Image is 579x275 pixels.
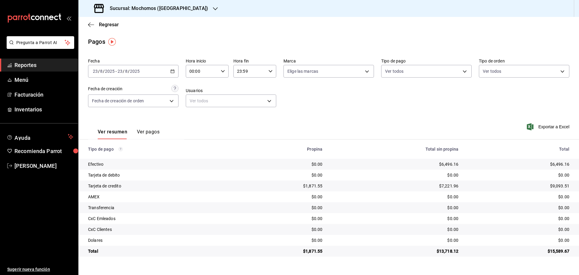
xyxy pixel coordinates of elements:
button: Exportar a Excel [528,123,569,130]
input: ---- [130,69,140,74]
label: Usuarios [186,88,276,93]
h3: Sucursal: Mochomos ([GEOGRAPHIC_DATA]) [105,5,208,12]
div: $1,871.55 [240,248,323,254]
input: -- [93,69,98,74]
div: $0.00 [240,161,323,167]
div: $6,496.16 [332,161,458,167]
button: Ver pagos [137,129,160,139]
div: CxC Clientes [88,226,230,232]
span: Recomienda Parrot [14,147,73,155]
a: Pregunta a Parrot AI [4,44,74,50]
div: $13,718.12 [332,248,458,254]
div: Total [468,147,569,152]
div: $0.00 [332,194,458,200]
div: $0.00 [468,226,569,232]
label: Hora fin [233,59,276,63]
div: Ver todos [186,94,276,107]
div: Propina [240,147,323,152]
div: $9,093.51 [468,183,569,189]
div: $0.00 [240,205,323,211]
span: Facturación [14,91,73,99]
div: $0.00 [468,216,569,222]
div: Fecha de creación [88,86,122,92]
img: Tooltip marker [108,38,116,46]
div: $0.00 [332,205,458,211]
span: Fecha de creación de orden [92,98,144,104]
div: $0.00 [240,237,323,243]
div: $0.00 [240,216,323,222]
input: -- [125,69,128,74]
div: $0.00 [332,216,458,222]
div: navigation tabs [98,129,160,139]
button: Pregunta a Parrot AI [7,36,74,49]
span: Ver todos [483,68,501,74]
div: Tipo de pago [88,147,230,152]
div: $0.00 [332,172,458,178]
span: Elige las marcas [287,68,318,74]
div: $0.00 [240,172,323,178]
div: $7,221.96 [332,183,458,189]
button: Regresar [88,22,119,27]
input: ---- [105,69,115,74]
div: Transferencia [88,205,230,211]
label: Marca [283,59,374,63]
div: Total sin propina [332,147,458,152]
label: Tipo de pago [381,59,472,63]
span: / [123,69,125,74]
span: Ver todos [385,68,403,74]
span: [PERSON_NAME] [14,162,73,170]
span: / [103,69,105,74]
span: Sugerir nueva función [7,266,73,273]
div: $0.00 [332,226,458,232]
span: - [115,69,117,74]
span: Menú [14,76,73,84]
div: $0.00 [468,205,569,211]
button: Ver resumen [98,129,127,139]
span: Regresar [99,22,119,27]
div: $0.00 [240,226,323,232]
span: Pregunta a Parrot AI [16,40,65,46]
span: Inventarios [14,105,73,114]
div: CxC Emleados [88,216,230,222]
div: $15,589.67 [468,248,569,254]
div: Tarjeta de debito [88,172,230,178]
button: open_drawer_menu [66,16,71,21]
input: -- [117,69,123,74]
label: Fecha [88,59,179,63]
div: $1,871.55 [240,183,323,189]
div: Total [88,248,230,254]
div: $0.00 [332,237,458,243]
div: $0.00 [468,194,569,200]
div: Efectivo [88,161,230,167]
div: AMEX [88,194,230,200]
svg: Los pagos realizados con Pay y otras terminales son montos brutos. [119,147,123,151]
input: -- [100,69,103,74]
div: $0.00 [468,172,569,178]
div: $0.00 [240,194,323,200]
div: $6,496.16 [468,161,569,167]
label: Tipo de orden [479,59,569,63]
div: Tarjeta de credito [88,183,230,189]
div: $0.00 [468,237,569,243]
div: Pagos [88,37,105,46]
label: Hora inicio [186,59,229,63]
span: / [128,69,130,74]
span: Ayuda [14,133,65,140]
span: Reportes [14,61,73,69]
span: / [98,69,100,74]
div: Dolares [88,237,230,243]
